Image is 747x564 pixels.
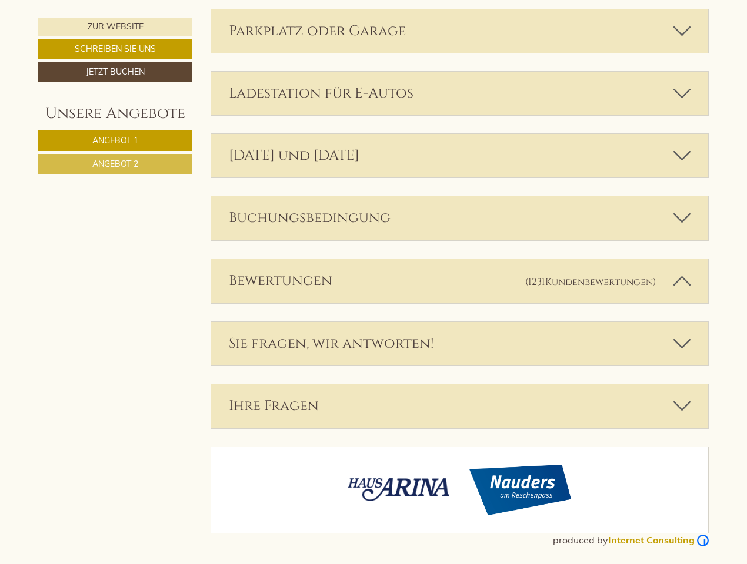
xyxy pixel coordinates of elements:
[545,276,653,288] span: Kundenbewertungen
[38,62,192,82] a: Jetzt buchen
[525,276,656,288] small: (1231 )
[211,134,709,177] div: [DATE] und [DATE]
[697,535,709,546] img: Logo Internet Consulting
[211,9,709,53] div: Parkplatz oder Garage
[608,534,709,546] a: Internet Consulting
[211,322,709,365] div: Sie fragen, wir antworten!
[38,103,192,125] div: Unsere Angebote
[211,259,709,303] div: Bewertungen
[608,534,695,546] b: Internet Consulting
[38,533,709,547] div: produced by
[38,18,192,36] a: Zur Website
[92,159,138,169] span: Angebot 2
[211,196,709,240] div: Buchungsbedingung
[92,135,138,146] span: Angebot 1
[211,72,709,115] div: Ladestation für E-Autos
[211,384,709,428] div: Ihre Fragen
[38,39,192,59] a: Schreiben Sie uns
